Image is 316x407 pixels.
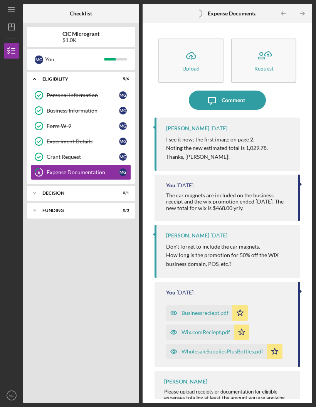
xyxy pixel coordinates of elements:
[166,251,292,268] p: How long is the promotion for 50% off the WIX business domain, POS, etc.?
[62,31,99,37] b: CIC Microgrant
[115,191,129,195] div: 0 / 1
[210,232,227,239] time: 2025-09-04 19:21
[254,66,274,71] div: Request
[47,92,119,98] div: Personal Information
[166,232,209,239] div: [PERSON_NAME]
[31,134,131,149] a: Experiment DetailsMG
[47,123,119,129] div: Form W-9
[35,55,43,64] div: M G
[166,144,268,152] p: Noting the new estimated total is 1,029.78.
[182,329,230,335] div: Wix.comReciept.pdf
[166,135,268,144] p: I see it now; the first image on page 2.
[62,37,99,43] div: $1.0K
[115,208,129,213] div: 0 / 3
[176,289,193,296] time: 2025-08-29 02:15
[166,192,291,211] div: The car magnets are included on the business receipt and the wix promotion ended [DATE]. The new ...
[47,169,119,175] div: Expense Documentation
[119,153,127,161] div: M G
[119,138,127,145] div: M G
[166,182,175,188] div: You
[31,165,131,180] a: 6Expense DocumentationMG
[166,153,268,161] p: Thanks, [PERSON_NAME]!
[176,182,193,188] time: 2025-09-04 19:28
[166,125,209,131] div: [PERSON_NAME]
[42,77,110,81] div: ELIGIBILITY
[158,39,224,83] button: Upload
[166,242,292,251] p: Don't forget to include the car magnets.
[166,344,282,359] button: WholesaleSuppliesPlusBottles.pdf
[119,107,127,114] div: M G
[222,91,245,110] div: Comment
[231,39,296,83] button: Request
[115,77,129,81] div: 5 / 6
[8,394,14,398] text: MG
[189,91,266,110] button: Comment
[42,208,110,213] div: FUNDING
[70,10,92,17] b: Checklist
[4,388,19,403] button: MG
[42,191,110,195] div: Decision
[47,138,119,145] div: Experiment Details
[31,103,131,118] a: Business InformationMG
[166,305,248,321] button: Businessreciept.pdf
[31,87,131,103] a: Personal InformationMG
[119,168,127,176] div: M G
[182,348,263,355] div: WholesaleSuppliesPlusBottles.pdf
[210,125,227,131] time: 2025-09-04 19:35
[47,108,119,114] div: Business Information
[31,118,131,134] a: Form W-9MG
[182,310,229,316] div: Businessreciept.pdf
[38,170,40,175] tspan: 6
[31,149,131,165] a: Grant RequestMG
[119,122,127,130] div: M G
[119,91,127,99] div: M G
[166,325,249,340] button: Wix.comReciept.pdf
[208,10,266,17] b: Expense Documentation
[182,66,200,71] div: Upload
[45,53,104,66] div: You
[166,289,175,296] div: You
[47,154,119,160] div: Grant Request
[164,378,207,385] div: [PERSON_NAME]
